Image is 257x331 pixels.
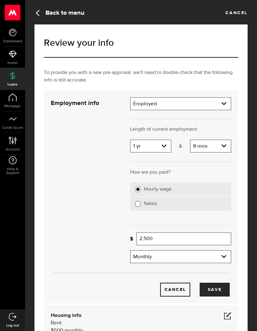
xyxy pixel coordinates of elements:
[225,8,248,15] a: Cancel
[51,100,99,106] strong: Employment info
[200,283,230,297] button: Save
[135,186,141,192] input: Hourly wage
[160,283,190,297] button: Cancel
[34,8,85,17] a: Back to menu
[51,313,81,318] b: Housing info
[44,38,238,48] h1: Review your info
[130,126,231,133] p: Length of current employment:
[144,201,227,207] label: Salary
[171,143,190,150] p: &
[144,186,227,192] label: Hourly wage
[44,69,238,84] p: To provide you with a new pre-approval, we'll need to double-check that the following info is sti...
[135,201,141,207] input: Salary
[51,320,61,326] span: Rent
[5,3,24,21] button: Open LiveChat chat widget
[130,169,231,176] p: How are you paid?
